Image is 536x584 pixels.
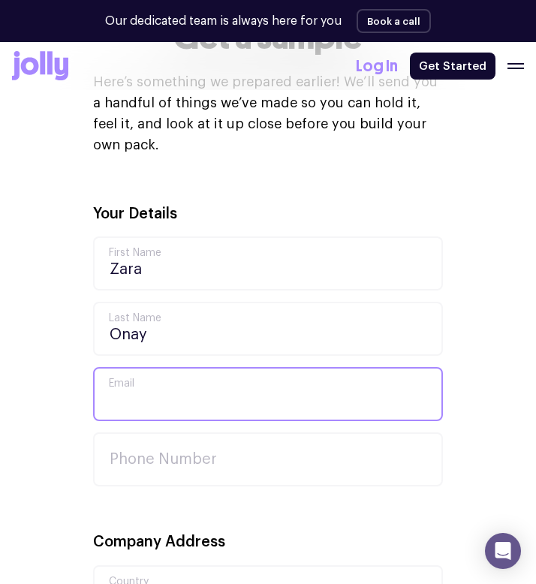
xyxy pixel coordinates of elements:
p: Our dedicated team is always here for you [105,12,342,30]
p: Here’s something we prepared earlier! We’ll send you a handful of things we’ve made so you can ho... [93,71,443,155]
a: Log In [356,54,398,79]
label: Company Address [93,531,225,553]
label: Your Details [93,203,177,225]
button: Book a call [357,9,431,33]
a: Get Started [410,53,495,80]
div: Open Intercom Messenger [485,533,521,569]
